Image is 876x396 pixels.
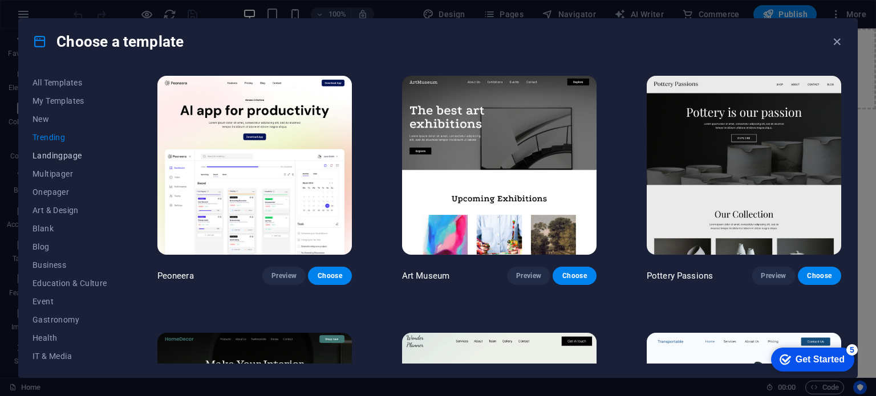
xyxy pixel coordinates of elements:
[271,271,297,280] span: Preview
[761,271,786,280] span: Preview
[33,315,107,324] span: Gastronomy
[33,242,107,251] span: Blog
[33,347,107,365] button: IT & Media
[507,267,550,285] button: Preview
[33,352,107,361] span: IT & Media
[33,169,107,178] span: Multipager
[402,270,449,281] p: Art Museum
[33,115,107,124] span: New
[33,292,107,311] button: Event
[33,133,107,142] span: Trending
[33,96,107,105] span: My Templates
[647,76,841,255] img: Pottery Passions
[33,297,107,306] span: Event
[33,256,107,274] button: Business
[33,92,107,110] button: My Templates
[84,2,96,14] div: 5
[308,267,351,285] button: Choose
[33,110,107,128] button: New
[33,151,107,160] span: Landingpage
[262,267,306,285] button: Preview
[33,274,107,292] button: Education & Culture
[33,238,107,256] button: Blog
[317,271,342,280] span: Choose
[9,6,92,30] div: Get Started 5 items remaining, 0% complete
[33,146,107,165] button: Landingpage
[33,224,107,233] span: Blank
[33,279,107,288] span: Education & Culture
[33,260,107,270] span: Business
[553,267,596,285] button: Choose
[798,267,841,285] button: Choose
[33,165,107,183] button: Multipager
[33,333,107,342] span: Health
[33,187,107,197] span: Onepager
[157,270,194,281] p: Peoneera
[415,50,477,66] span: Paste clipboard
[33,201,107,219] button: Art & Design
[33,183,107,201] button: Onepager
[354,50,410,66] span: Add elements
[33,32,184,51] h4: Choose a template
[33,311,107,329] button: Gastronomy
[33,78,107,87] span: All Templates
[516,271,541,280] span: Preview
[752,267,795,285] button: Preview
[33,219,107,238] button: Blank
[157,76,352,255] img: Peoneera
[647,270,713,281] p: Pottery Passions
[33,74,107,92] button: All Templates
[33,128,107,146] button: Trending
[33,329,107,347] button: Health
[402,76,597,255] img: Art Museum
[807,271,832,280] span: Choose
[562,271,587,280] span: Choose
[33,206,107,215] span: Art & Design
[34,13,83,23] div: Get Started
